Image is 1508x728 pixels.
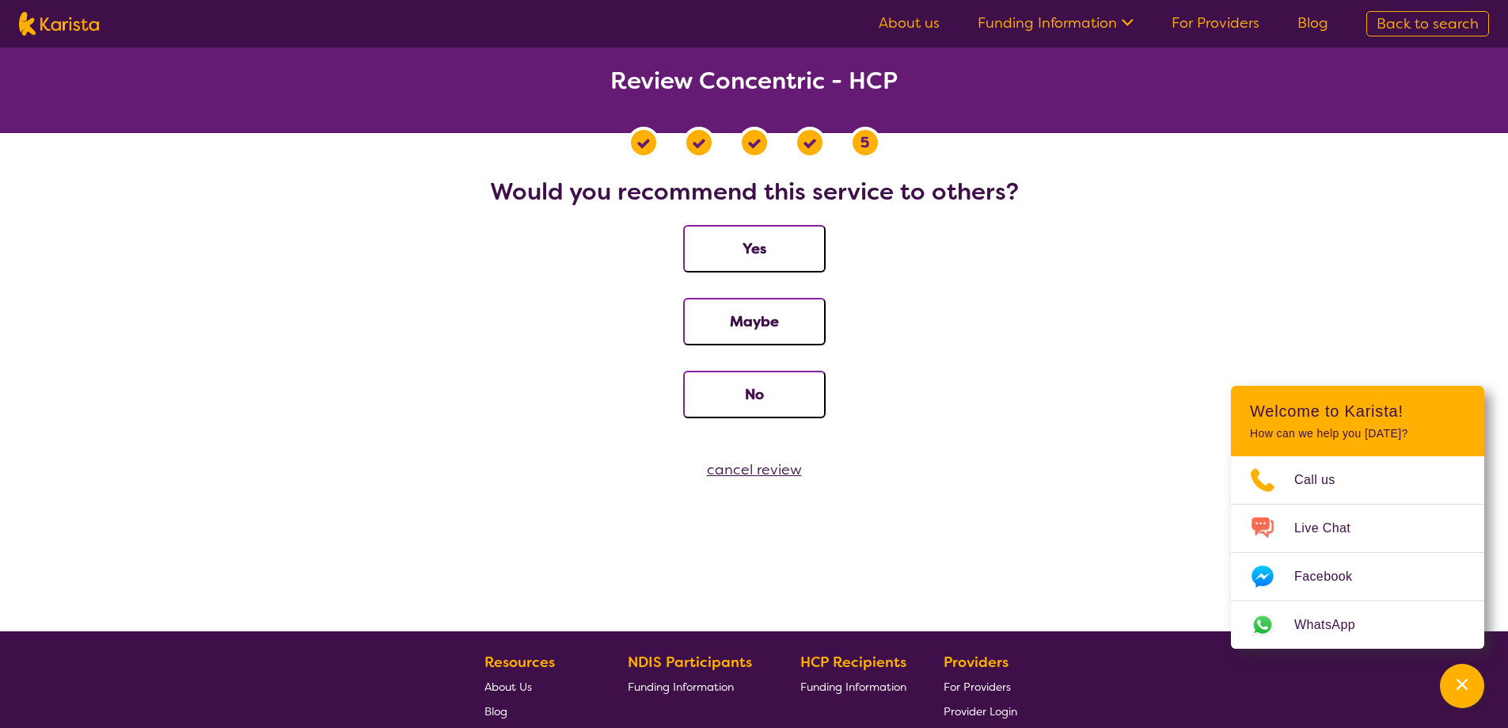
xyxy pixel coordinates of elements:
img: Karista logo [19,12,99,36]
a: About Us [484,674,591,699]
button: Channel Menu [1440,664,1484,708]
a: Blog [1297,13,1328,32]
a: Funding Information [978,13,1134,32]
ul: Choose channel [1231,456,1484,649]
a: Blog [484,699,591,723]
span: Provider Login [944,704,1017,718]
b: Providers [944,653,1008,672]
span: About Us [484,680,532,694]
a: For Providers [1172,13,1259,32]
span: 5 [860,131,869,154]
h2: Welcome to Karista! [1250,402,1465,421]
a: Provider Login [944,699,1017,723]
b: NDIS Participants [628,653,752,672]
h2: Would you recommend this service to others? [19,177,1489,206]
button: Yes [683,225,826,273]
a: About us [879,13,940,32]
span: Live Chat [1294,516,1369,540]
button: Maybe [683,298,826,345]
span: For Providers [944,680,1011,694]
b: Resources [484,653,555,672]
span: Call us [1294,468,1354,492]
div: Channel Menu [1231,386,1484,649]
p: How can we help you [DATE]? [1250,427,1465,440]
a: Funding Information [628,674,764,699]
a: Back to search [1366,11,1489,36]
span: Blog [484,704,507,718]
span: Back to search [1377,14,1479,33]
a: For Providers [944,674,1017,699]
b: HCP Recipients [800,653,906,672]
span: Funding Information [800,680,906,694]
span: Facebook [1294,565,1371,589]
a: Funding Information [800,674,906,699]
button: No [683,371,826,418]
span: Funding Information [628,680,734,694]
a: Web link opens in a new tab. [1231,601,1484,649]
span: WhatsApp [1294,613,1374,637]
h2: Review Concentric - HCP [19,67,1489,95]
